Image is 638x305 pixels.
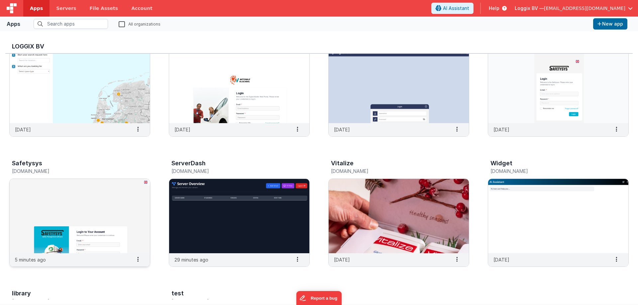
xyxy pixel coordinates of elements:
p: [DATE] [15,126,31,133]
span: Loggix BV — [515,5,544,12]
h3: Vitalize [331,160,354,167]
label: All organizations [119,21,160,27]
h3: library [12,290,31,297]
h5: [DOMAIN_NAME] [331,169,453,174]
p: [DATE] [174,126,190,133]
button: New app [593,18,627,30]
input: Search apps [34,19,108,29]
h3: Safetysys [12,160,42,167]
span: Help [489,5,499,12]
button: AI Assistant [431,3,474,14]
button: Loggix BV — [EMAIL_ADDRESS][DOMAIN_NAME] [515,5,633,12]
p: [DATE] [334,256,350,263]
p: [DATE] [493,256,509,263]
h3: Loggix BV [12,43,626,50]
span: Servers [56,5,76,12]
h3: Widget [490,160,512,167]
p: 5 minutes ago [15,256,46,263]
h5: [DOMAIN_NAME] [490,169,612,174]
h3: test [171,290,184,297]
h5: [DOMAIN_NAME] [171,169,293,174]
div: Apps [7,20,20,28]
h5: [DOMAIN_NAME] [171,299,293,304]
span: [EMAIL_ADDRESS][DOMAIN_NAME] [544,5,625,12]
p: [DATE] [493,126,509,133]
h5: [DOMAIN_NAME] [12,299,134,304]
span: AI Assistant [443,5,469,12]
h5: [DOMAIN_NAME] [12,169,134,174]
span: Apps [30,5,43,12]
h3: ServerDash [171,160,206,167]
p: [DATE] [334,126,350,133]
span: File Assets [90,5,118,12]
iframe: Marker.io feedback button [296,291,342,305]
p: 29 minutes ago [174,256,208,263]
